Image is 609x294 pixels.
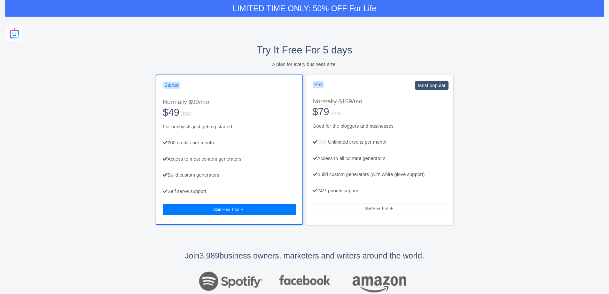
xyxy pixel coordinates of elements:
[8,56,601,68] p: A plan for every business size.
[163,188,296,195] p: Self serve support
[257,44,352,56] strong: Try It Free For 5 days
[163,139,296,147] p: 200 credits per month
[6,25,22,41] img: GaryAI
[199,251,220,260] strong: 3,989
[163,107,296,119] h3: $49
[319,139,327,145] span: 500
[313,97,447,106] p: Normally $159/mo
[163,98,296,107] p: Normally $99/mo
[313,203,447,213] button: Start Free Trialarrow_forward
[313,81,324,88] p: Pro
[313,187,447,195] p: 24/7 priority support
[313,139,447,146] p: Unlimited credits per month
[129,250,480,264] h4: Join business owners, marketers and writers around the world.
[313,171,447,178] p: Build custom generators (with white glove support)
[163,204,296,215] button: Start Free Trialarrow_forward
[313,106,447,119] h3: $79
[163,123,296,131] p: For hobbyists just getting started
[233,4,376,13] strong: LIMITED TIME ONLY: 50% OFF For Life
[163,155,296,163] p: Access to most content generators
[240,208,244,211] i: arrow_forward
[163,82,180,89] p: Starter
[415,81,449,90] p: Most popular
[313,123,447,130] p: Good for the bloggers and businesses
[179,110,191,117] span: /mo
[313,155,447,162] p: Access to all content generators
[390,207,393,210] i: arrow_forward
[163,171,296,179] p: Build custom generators
[329,109,341,116] span: /mo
